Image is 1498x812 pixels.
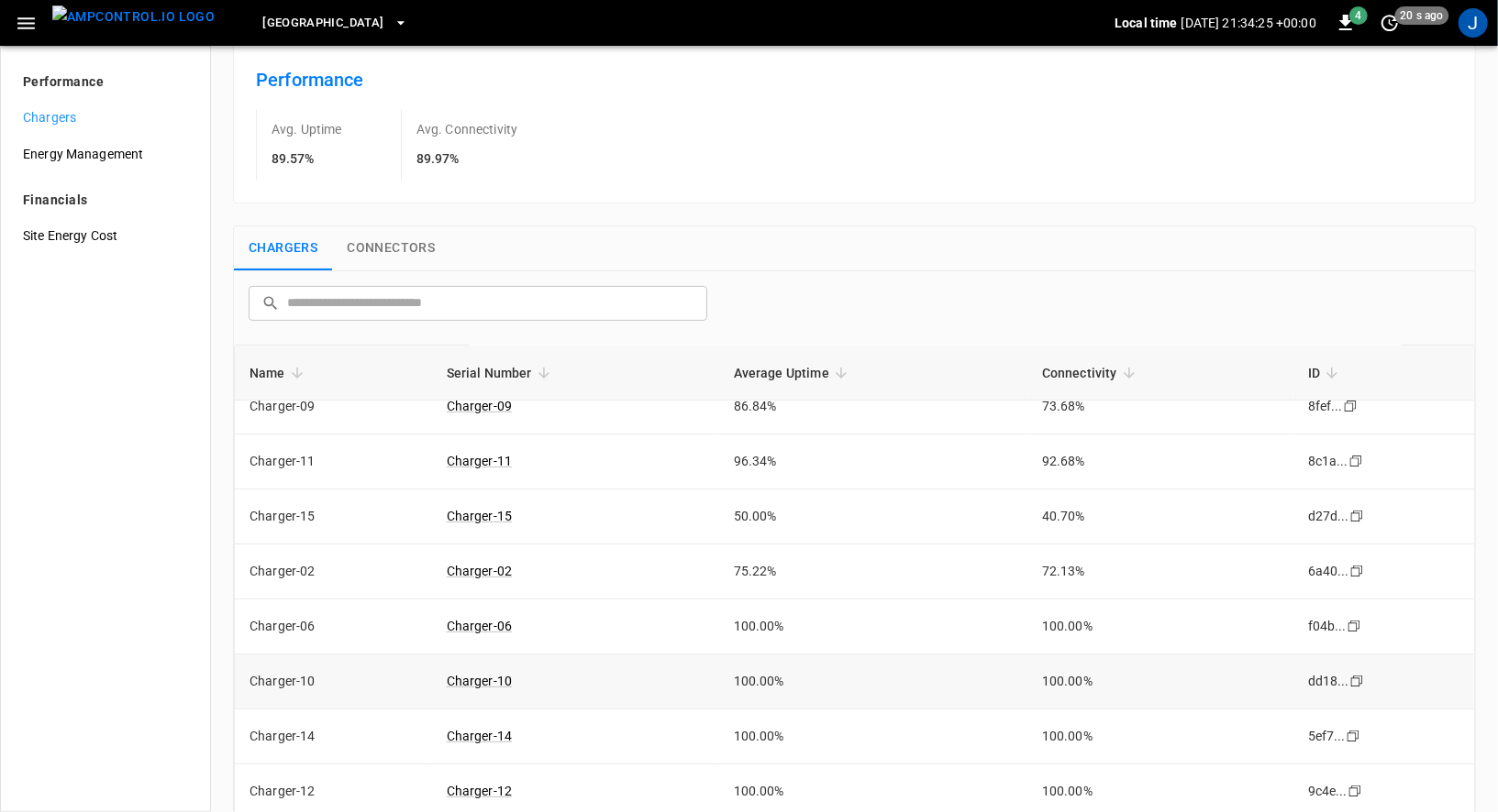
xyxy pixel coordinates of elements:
div: d27d... [1308,507,1349,525]
td: 100.00% [1027,599,1293,654]
a: Charger-14 [447,729,513,743]
td: 72.13% [1027,544,1293,599]
p: Avg. Uptime [272,120,342,138]
span: [GEOGRAPHIC_DATA] [262,13,383,34]
td: 100.00% [1027,654,1293,709]
td: 92.68% [1027,434,1293,489]
td: Charger-14 [235,709,432,764]
span: 20 s ago [1395,6,1449,25]
div: 8c1a... [1308,452,1348,470]
span: Site Energy Cost [23,226,188,246]
div: 9c4e... [1308,782,1348,800]
p: [DATE] 21:34:25 +00:00 [1182,14,1316,32]
td: Charger-11 [235,434,432,489]
div: copy [1348,451,1366,471]
p: Performance [23,72,105,92]
div: 6a40... [1308,562,1349,580]
div: copy [1348,671,1367,691]
td: 73.68% [1027,379,1293,434]
td: 50.00% [719,489,1027,544]
span: Serial Number [447,362,556,384]
div: Chargers [8,99,203,136]
div: copy [1348,561,1367,581]
td: 96.34% [719,434,1027,489]
button: Connectors [332,226,449,270]
td: Charger-09 [235,379,432,434]
td: Charger-15 [235,489,432,544]
td: 100.00% [1027,709,1293,764]
a: Charger-11 [447,454,513,468]
span: Name [250,362,309,384]
td: 100.00% [719,599,1027,654]
a: Charger-12 [447,784,513,798]
div: f04b... [1308,617,1347,635]
div: Energy Management [8,136,203,172]
td: 75.22% [719,544,1027,599]
span: 4 [1349,6,1368,25]
button: set refresh interval [1375,8,1404,38]
div: 8fef... [1308,397,1343,415]
td: Charger-06 [235,599,432,654]
span: Connectivity [1042,362,1141,384]
p: Avg. Connectivity [416,120,518,138]
img: ampcontrol.io logo [52,5,215,28]
span: Chargers [23,108,188,127]
div: Site Energy Cost [8,217,203,254]
div: dd18... [1308,672,1349,690]
h6: Performance [256,65,1453,94]
a: Charger-10 [447,674,513,688]
span: Energy Management [23,145,188,164]
h6: 89.57% [272,149,342,170]
p: Local time [1115,14,1178,32]
a: Charger-15 [447,509,513,523]
span: ID [1308,362,1344,384]
button: Chargers [234,226,332,270]
div: copy [1347,781,1365,801]
div: copy [1348,506,1367,526]
h6: 89.97% [416,149,518,170]
div: copy [1345,726,1363,746]
td: 100.00% [719,709,1027,764]
div: profile-icon [1459,8,1488,38]
td: 86.84% [719,379,1027,434]
td: Charger-02 [235,544,432,599]
div: copy [1342,396,1360,416]
div: 5ef7... [1308,727,1346,745]
a: Charger-02 [447,564,513,578]
td: 100.00% [719,654,1027,709]
div: copy [1346,616,1364,636]
a: Charger-06 [447,619,513,633]
a: Charger-09 [447,399,513,413]
td: Charger-10 [235,654,432,709]
td: 40.70% [1027,489,1293,544]
p: Financials [23,191,88,210]
button: [GEOGRAPHIC_DATA] [255,5,415,41]
span: Average Uptime [734,362,853,384]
